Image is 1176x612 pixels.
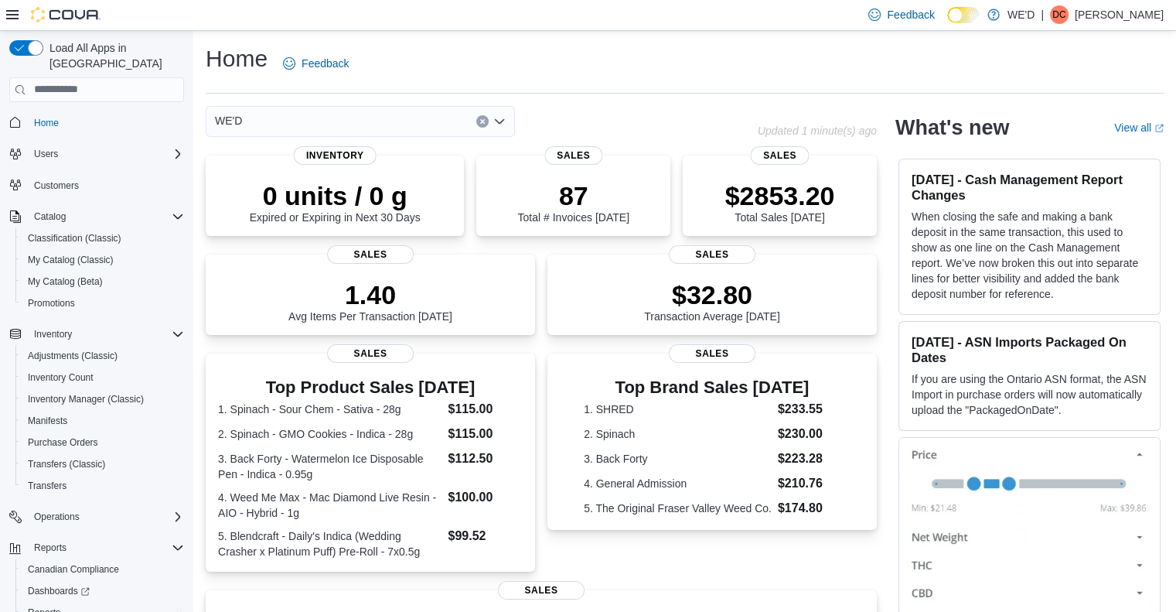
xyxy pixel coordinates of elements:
a: My Catalog (Classic) [22,251,120,269]
h2: What's new [895,115,1009,140]
span: My Catalog (Classic) [22,251,184,269]
span: Classification (Classic) [22,229,184,248]
span: Sales [751,146,809,165]
span: Users [28,145,184,163]
span: Transfers [22,477,184,495]
button: Customers [3,174,190,197]
a: Home [28,114,65,132]
dt: 2. Spinach [584,426,772,442]
span: Dashboards [28,585,90,597]
dt: 2. Spinach - GMO Cookies - Indica - 28g [218,426,441,442]
dd: $100.00 [448,488,522,507]
p: When closing the safe and making a bank deposit in the same transaction, this used to show as one... [912,209,1147,302]
span: Home [34,117,59,129]
span: My Catalog (Beta) [28,275,103,288]
span: Promotions [28,297,75,309]
span: Promotions [22,294,184,313]
span: Catalog [28,207,184,226]
a: Promotions [22,294,81,313]
p: [PERSON_NAME] [1075,5,1164,24]
span: Canadian Compliance [22,560,184,579]
dt: 4. Weed Me Max - Mac Diamond Live Resin - AIO - Hybrid - 1g [218,490,441,521]
button: Canadian Compliance [15,559,190,580]
span: Feedback [302,56,349,71]
span: Adjustments (Classic) [28,350,118,362]
button: Catalog [28,207,72,226]
button: Open list of options [493,115,506,128]
button: Adjustments (Classic) [15,345,190,367]
span: Operations [28,508,184,526]
span: Feedback [887,7,934,22]
span: Customers [28,176,184,195]
a: Purchase Orders [22,433,104,452]
a: Adjustments (Classic) [22,347,124,365]
button: My Catalog (Classic) [15,249,190,271]
span: Sales [327,344,414,363]
button: Catalog [3,206,190,227]
dd: $233.55 [778,400,840,419]
p: $32.80 [644,279,780,310]
div: Transaction Average [DATE] [644,279,780,323]
a: Customers [28,176,85,195]
dd: $99.52 [448,527,522,545]
dd: $223.28 [778,450,840,468]
span: Adjustments (Classic) [22,347,184,365]
span: Inventory Manager (Classic) [22,390,184,409]
span: Canadian Compliance [28,563,119,576]
span: Users [34,148,58,160]
span: Home [28,113,184,132]
h3: [DATE] - Cash Management Report Changes [912,172,1147,203]
button: Inventory Manager (Classic) [15,388,190,410]
button: Clear input [476,115,489,128]
button: Operations [3,506,190,528]
input: Dark Mode [947,7,980,23]
a: Feedback [277,48,355,79]
dd: $174.80 [778,499,840,518]
span: Catalog [34,210,66,223]
span: Dark Mode [947,23,948,24]
span: Transfers [28,480,66,492]
span: Inventory [294,146,377,165]
a: Dashboards [22,582,96,600]
button: Manifests [15,410,190,432]
dt: 5. The Original Fraser Valley Weed Co. [584,501,772,516]
dt: 3. Back Forty [584,451,772,467]
span: Sales [669,245,755,264]
span: Inventory [34,328,72,340]
a: Transfers (Classic) [22,455,111,474]
a: Canadian Compliance [22,560,125,579]
svg: External link [1154,124,1164,133]
span: Reports [28,538,184,557]
dt: 4. General Admission [584,476,772,491]
span: Customers [34,179,79,192]
span: Manifests [28,415,67,427]
dd: $112.50 [448,450,522,468]
button: Promotions [15,292,190,314]
button: Reports [3,537,190,559]
a: Transfers [22,477,73,495]
span: Sales [544,146,602,165]
span: Manifests [22,412,184,430]
dd: $115.00 [448,425,522,443]
button: Transfers (Classic) [15,453,190,475]
dd: $115.00 [448,400,522,419]
span: Transfers (Classic) [28,458,105,470]
dd: $210.76 [778,474,840,493]
img: Cova [31,7,101,22]
button: My Catalog (Beta) [15,271,190,292]
button: Classification (Classic) [15,227,190,249]
h3: Top Product Sales [DATE] [218,378,523,397]
span: My Catalog (Beta) [22,272,184,291]
dd: $230.00 [778,425,840,443]
div: Expired or Expiring in Next 30 Days [250,180,421,224]
p: $2853.20 [725,180,835,211]
h1: Home [206,43,268,74]
button: Purchase Orders [15,432,190,453]
p: WE'D [1007,5,1035,24]
span: Purchase Orders [28,436,98,449]
span: Transfers (Classic) [22,455,184,474]
span: Reports [34,542,66,554]
div: Total # Invoices [DATE] [517,180,629,224]
button: Reports [28,538,73,557]
span: Dashboards [22,582,184,600]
